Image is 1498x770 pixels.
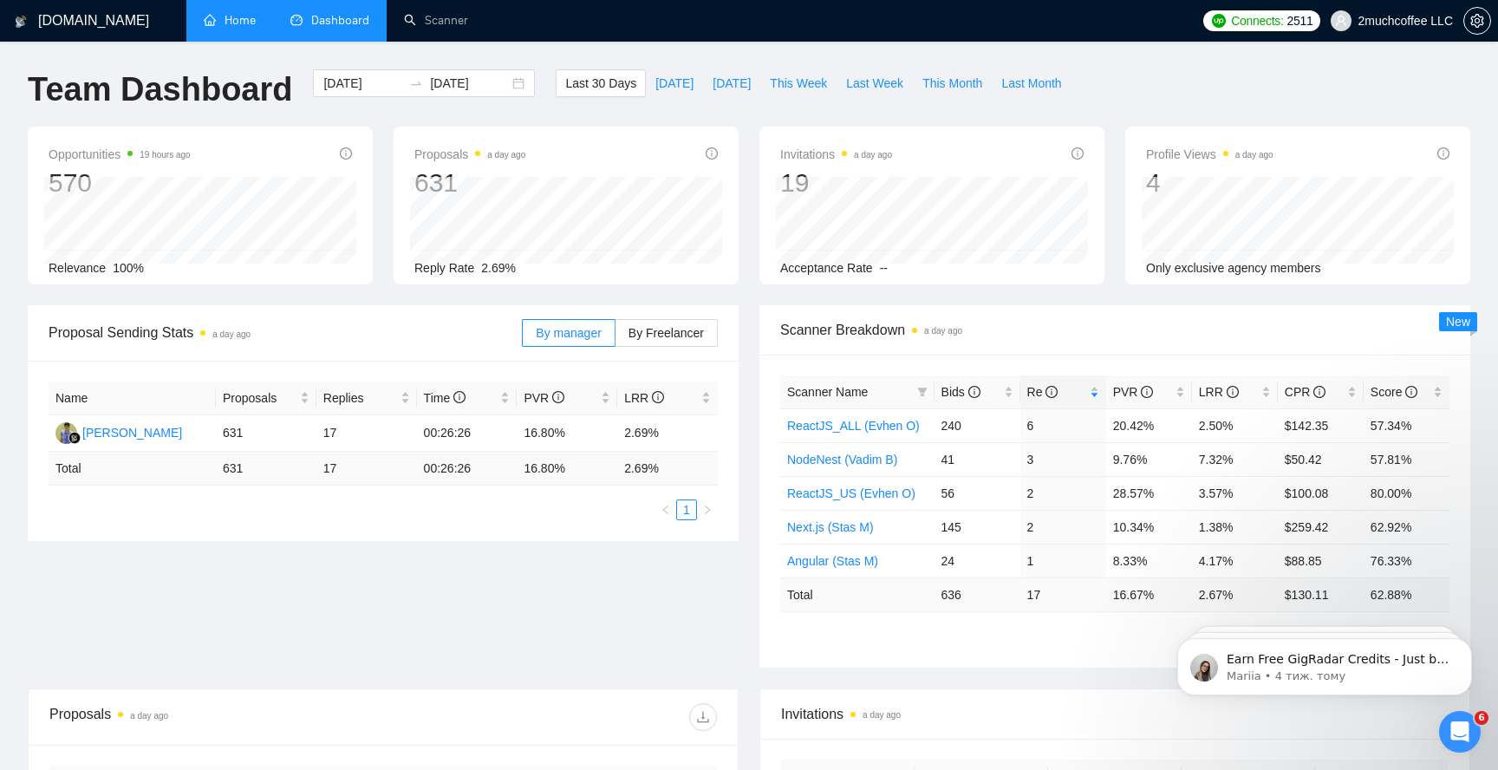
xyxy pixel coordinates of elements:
td: 80.00% [1364,476,1449,510]
span: LRR [1199,385,1239,399]
span: info-circle [652,391,664,403]
span: Last Week [846,74,903,93]
button: setting [1463,7,1491,35]
td: 2.67 % [1192,577,1278,611]
div: Proposals [49,703,383,731]
span: PVR [524,391,564,405]
span: left [661,505,671,515]
span: info-circle [1437,147,1449,160]
span: New [1446,315,1470,329]
td: $142.35 [1278,408,1364,442]
td: $259.42 [1278,510,1364,544]
h1: Team Dashboard [28,69,292,110]
td: 2.69% [617,415,718,452]
td: 9.76% [1106,442,1192,476]
img: upwork-logo.png [1212,14,1226,28]
time: a day ago [1235,150,1273,160]
span: Invitations [780,144,892,165]
a: ReactJS_US (Evhen O) [787,486,915,500]
td: 7.32% [1192,442,1278,476]
span: This Week [770,74,827,93]
td: Total [780,577,935,611]
span: Proposal Sending Stats [49,322,522,343]
td: 20.42% [1106,408,1192,442]
span: setting [1464,14,1490,28]
button: Last Week [837,69,913,97]
td: 76.33% [1364,544,1449,577]
td: 41 [935,442,1020,476]
span: info-circle [968,386,980,398]
time: a day ago [130,711,168,721]
th: Replies [316,382,417,415]
span: PVR [1113,385,1154,399]
span: Proposals [223,388,296,408]
td: 8.33% [1106,544,1192,577]
span: 100% [113,261,144,275]
a: ReactJS_ALL (Evhen O) [787,419,920,433]
img: gigradar-bm.png [68,432,81,444]
td: 57.81% [1364,442,1449,476]
input: End date [430,74,509,93]
td: $100.08 [1278,476,1364,510]
span: Last 30 Days [565,74,636,93]
td: 2.50% [1192,408,1278,442]
span: [DATE] [655,74,694,93]
td: 3 [1020,442,1106,476]
a: Angular (Stas M) [787,554,878,568]
a: Next.js (Stas M) [787,520,874,534]
span: Bids [941,385,980,399]
a: homeHome [204,13,256,28]
td: 6 [1020,408,1106,442]
span: Re [1027,385,1058,399]
span: Opportunities [49,144,191,165]
td: 62.88 % [1364,577,1449,611]
span: [DATE] [713,74,751,93]
li: Previous Page [655,499,676,520]
span: Profile Views [1146,144,1273,165]
span: info-circle [340,147,352,160]
span: info-circle [1313,386,1325,398]
button: right [697,499,718,520]
time: a day ago [863,710,901,720]
button: left [655,499,676,520]
span: This Month [922,74,982,93]
time: a day ago [212,330,251,339]
div: 19 [780,166,892,199]
span: info-circle [1045,386,1058,398]
td: Total [49,452,216,486]
td: 00:26:26 [417,452,518,486]
a: 1 [677,500,696,519]
th: Proposals [216,382,316,415]
span: LRR [624,391,664,405]
a: NodeNest (Vadim B) [787,453,897,467]
td: 4.17% [1192,544,1278,577]
time: a day ago [924,326,962,336]
span: 2511 [1287,11,1313,30]
span: swap-right [409,76,423,90]
td: 1.38% [1192,510,1278,544]
a: setting [1463,14,1491,28]
span: info-circle [552,391,564,403]
span: Dashboard [311,13,369,28]
th: Name [49,382,216,415]
span: download [690,710,716,724]
span: 6 [1475,711,1488,725]
td: 240 [935,408,1020,442]
td: 2 [1020,510,1106,544]
time: a day ago [854,150,892,160]
td: 1 [1020,544,1106,577]
span: Time [424,391,466,405]
span: Only exclusive agency members [1146,261,1321,275]
td: 62.92% [1364,510,1449,544]
td: 10.34% [1106,510,1192,544]
time: 19 hours ago [140,150,190,160]
td: $50.42 [1278,442,1364,476]
td: 3.57% [1192,476,1278,510]
span: info-circle [1141,386,1153,398]
span: Relevance [49,261,106,275]
button: [DATE] [703,69,760,97]
td: 631 [216,415,316,452]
